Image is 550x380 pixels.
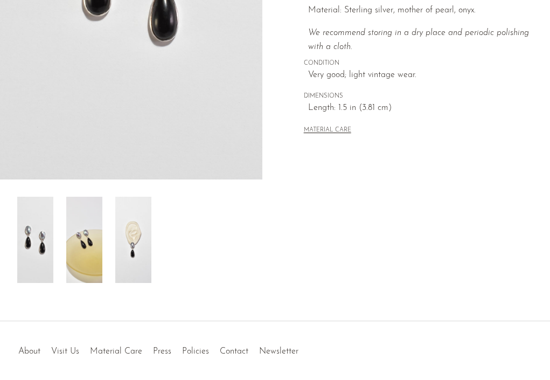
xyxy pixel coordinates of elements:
a: Policies [182,347,209,356]
a: About [18,347,40,356]
span: Length: 1.5 in (3.81 cm) [308,101,537,115]
a: Newsletter [259,347,298,356]
span: CONDITION [304,59,537,68]
a: Visit Us [51,347,79,356]
img: Mother of Pearl Onyx Earrings [115,197,151,283]
img: Mother of Pearl Onyx Earrings [17,197,53,283]
span: Very good; light vintage wear. [308,68,537,82]
button: MATERIAL CARE [304,127,351,135]
ul: Quick links [13,338,304,359]
a: Material Care [90,347,142,356]
a: Contact [220,347,248,356]
a: Press [153,347,171,356]
span: DIMENSIONS [304,92,537,101]
p: Material: Sterling silver, mother of pearl, onyx. [308,4,537,18]
i: We recommend storing in a dry place and periodic polishing with a cloth. [308,29,529,51]
img: Mother of Pearl Onyx Earrings [66,197,102,283]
